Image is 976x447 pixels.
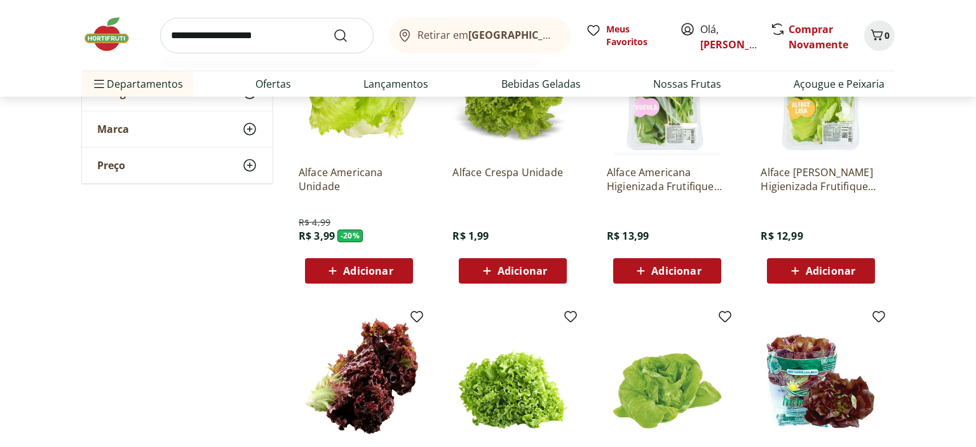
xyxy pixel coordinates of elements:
[884,29,890,41] span: 0
[452,165,573,193] a: Alface Crespa Unidade
[305,258,413,284] button: Adicionar
[761,165,881,193] a: Alface [PERSON_NAME] Higienizada Frutifique 140g
[91,69,183,99] span: Departamentos
[789,22,848,52] a: Comprar Novamente
[363,76,428,92] a: Lançamentos
[761,229,803,243] span: R$ 12,99
[607,165,728,193] a: Alface Americana Higienizada Frutifique 160G
[613,258,721,284] button: Adicionar
[767,258,875,284] button: Adicionar
[452,229,489,243] span: R$ 1,99
[452,314,573,435] img: Alface Crespa Verde Hidropônica Unidade
[700,22,757,52] span: Olá,
[82,148,273,183] button: Preço
[700,38,783,52] a: [PERSON_NAME]
[417,29,558,41] span: Retirar em
[651,266,701,276] span: Adicionar
[498,266,547,276] span: Adicionar
[501,76,581,92] a: Bebidas Geladas
[299,216,330,229] span: R$ 4,99
[761,314,881,435] img: MINI ALFACE LISA ROXA HIDROSOL
[459,258,567,284] button: Adicionar
[333,28,363,43] button: Submit Search
[160,18,374,53] input: search
[255,76,291,92] a: Ofertas
[97,123,129,135] span: Marca
[794,76,884,92] a: Açougue e Peixaria
[606,23,665,48] span: Meus Favoritos
[299,229,335,243] span: R$ 3,99
[586,23,665,48] a: Meus Favoritos
[299,165,419,193] a: Alface Americana Unidade
[653,76,721,92] a: Nossas Frutas
[82,111,273,147] button: Marca
[806,266,855,276] span: Adicionar
[343,266,393,276] span: Adicionar
[91,69,107,99] button: Menu
[864,20,895,51] button: Carrinho
[389,18,571,53] button: Retirar em[GEOGRAPHIC_DATA]/[GEOGRAPHIC_DATA]
[299,314,419,435] img: Alface Crespa Roxa unidade
[81,15,145,53] img: Hortifruti
[607,314,728,435] img: Alface Lisa
[337,230,363,242] span: - 20 %
[607,229,649,243] span: R$ 13,99
[468,28,682,42] b: [GEOGRAPHIC_DATA]/[GEOGRAPHIC_DATA]
[97,159,125,172] span: Preço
